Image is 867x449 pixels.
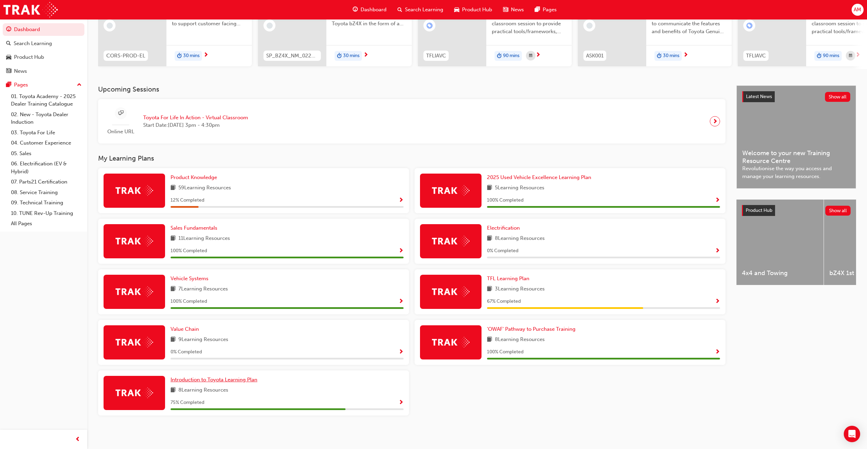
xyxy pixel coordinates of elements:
[713,117,718,126] span: next-icon
[487,336,492,344] span: book-icon
[715,196,720,205] button: Show Progress
[742,269,818,277] span: 4x4 and Towing
[487,275,529,282] span: TFL Learning Plan
[104,105,720,138] a: Online URLToyota For Life In Action - Virtual ClassroomStart Date:[DATE] 3pm - 4:30pm
[3,65,84,78] a: News
[529,3,562,17] a: pages-iconPages
[817,52,822,60] span: duration-icon
[742,165,850,180] span: Revolutionise the way you access and manage your learning resources.
[855,52,861,58] span: next-icon
[116,387,153,398] img: Trak
[8,218,84,229] a: All Pages
[426,23,433,29] span: learningRecordVerb_ENROLL-icon
[6,27,11,33] span: guage-icon
[487,224,523,232] a: Electrification
[398,247,404,255] button: Show Progress
[171,275,208,282] span: Vehicle Systems
[171,376,260,384] a: Introduction to Toyota Learning Plan
[171,196,204,204] span: 12 % Completed
[487,247,518,255] span: 0 % Completed
[715,198,720,204] span: Show Progress
[746,23,753,29] span: learningRecordVerb_ENROLL-icon
[8,159,84,177] a: 06. Electrification (EV & Hybrid)
[715,349,720,355] span: Show Progress
[75,435,80,444] span: prev-icon
[487,174,594,181] a: 2025 Used Vehicle Excellence Learning Plan
[3,51,84,64] a: Product Hub
[143,121,248,129] span: Start Date: [DATE] 3pm - 4:30pm
[454,5,459,14] span: car-icon
[8,148,84,159] a: 05. Sales
[178,386,228,395] span: 8 Learning Resources
[462,6,492,14] span: Product Hub
[487,285,492,294] span: book-icon
[183,52,200,60] span: 30 mins
[347,3,392,17] a: guage-iconDashboard
[536,52,541,58] span: next-icon
[8,91,84,109] a: 01. Toyota Academy - 2025 Dealer Training Catalogue
[495,336,545,344] span: 8 Learning Resources
[746,94,772,99] span: Latest News
[171,399,204,407] span: 75 % Completed
[3,23,84,36] a: Dashboard
[171,225,217,231] span: Sales Fundamentals
[503,5,508,14] span: news-icon
[715,247,720,255] button: Show Progress
[177,52,182,60] span: duration-icon
[343,52,360,60] span: 30 mins
[104,128,138,136] span: Online URL
[8,208,84,219] a: 10. TUNE Rev-Up Training
[398,299,404,305] span: Show Progress
[432,236,470,246] img: Trak
[178,336,228,344] span: 9 Learning Resources
[398,349,404,355] span: Show Progress
[8,138,84,148] a: 04. Customer Experience
[683,52,688,58] span: next-icon
[535,5,540,14] span: pages-icon
[742,91,850,102] a: Latest NewsShow all
[854,6,861,14] span: AM
[715,299,720,305] span: Show Progress
[14,67,27,75] div: News
[823,52,839,60] span: 90 mins
[178,234,230,243] span: 11 Learning Resources
[143,114,248,122] span: Toyota For Life In Action - Virtual Classroom
[487,348,524,356] span: 100 % Completed
[426,52,446,60] span: TFLIAVC
[3,2,58,17] a: Trak
[6,41,11,47] span: search-icon
[825,92,851,102] button: Show all
[715,348,720,356] button: Show Progress
[742,149,850,165] span: Welcome to your new Training Resource Centre
[398,348,404,356] button: Show Progress
[171,174,217,180] span: Product Knowledge
[171,184,176,192] span: book-icon
[203,52,208,58] span: next-icon
[586,23,593,29] span: learningRecordVerb_NONE-icon
[363,52,368,58] span: next-icon
[171,326,199,332] span: Value Chain
[487,174,591,180] span: 2025 Used Vehicle Excellence Learning Plan
[487,326,575,332] span: 'OWAF' Pathway to Purchase Training
[746,207,772,213] span: Product Hub
[361,6,387,14] span: Dashboard
[736,85,856,189] a: Latest NewsShow allWelcome to your new Training Resource CentreRevolutionise the way you access a...
[8,187,84,198] a: 08. Service Training
[398,198,404,204] span: Show Progress
[511,6,524,14] span: News
[171,377,257,383] span: Introduction to Toyota Learning Plan
[487,325,578,333] a: 'OWAF' Pathway to Purchase Training
[487,225,520,231] span: Electrification
[171,298,207,305] span: 100 % Completed
[736,200,824,285] a: 4x4 and Towing
[8,127,84,138] a: 03. Toyota For Life
[432,286,470,297] img: Trak
[715,248,720,254] span: Show Progress
[487,298,521,305] span: 67 % Completed
[107,23,113,29] span: learningRecordVerb_NONE-icon
[652,12,726,36] span: This course has been designed to communicate the features and benefits of Toyota Genuine Tray Bod...
[267,23,273,29] span: learningRecordVerb_NONE-icon
[171,247,207,255] span: 100 % Completed
[6,54,11,60] span: car-icon
[495,184,544,192] span: 5 Learning Resources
